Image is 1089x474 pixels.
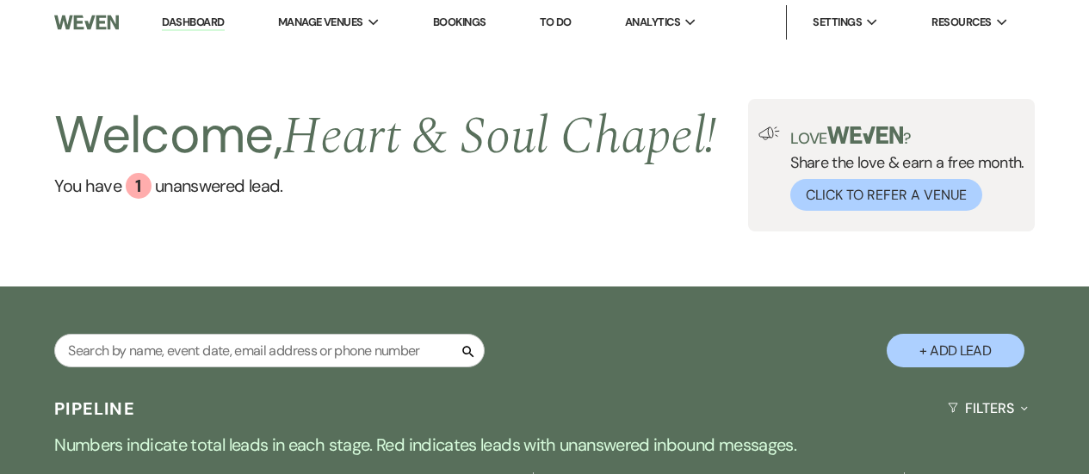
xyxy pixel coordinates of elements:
[433,15,486,29] a: Bookings
[54,99,716,173] h2: Welcome,
[790,179,982,211] button: Click to Refer a Venue
[54,397,135,421] h3: Pipeline
[54,334,485,367] input: Search by name, event date, email address or phone number
[540,15,572,29] a: To Do
[162,15,224,31] a: Dashboard
[278,14,363,31] span: Manage Venues
[931,14,991,31] span: Resources
[282,97,716,176] span: Heart & Soul Chapel !
[758,126,780,140] img: loud-speaker-illustration.svg
[887,334,1024,367] button: + Add Lead
[941,385,1035,431] button: Filters
[780,126,1024,211] div: Share the love & earn a free month.
[827,126,904,144] img: weven-logo-green.svg
[126,173,152,199] div: 1
[813,14,862,31] span: Settings
[790,126,1024,146] p: Love ?
[54,173,716,199] a: You have 1 unanswered lead.
[625,14,680,31] span: Analytics
[54,4,118,40] img: Weven Logo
